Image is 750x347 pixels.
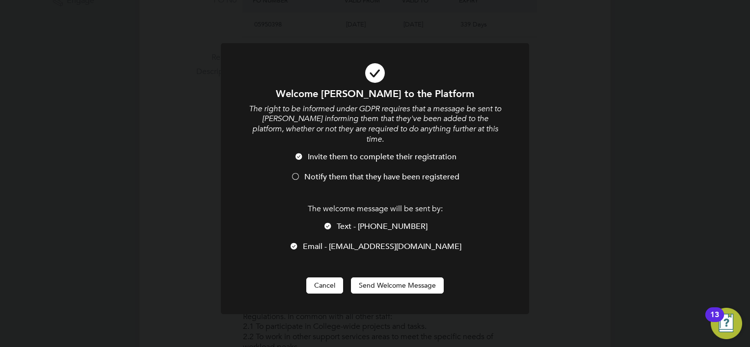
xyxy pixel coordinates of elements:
button: Open Resource Center, 13 new notifications [711,308,742,339]
p: The welcome message will be sent by: [247,204,503,214]
h1: Welcome [PERSON_NAME] to the Platform [247,87,503,100]
button: Cancel [306,277,343,293]
span: Notify them that they have been registered [304,172,459,182]
span: Text - [PHONE_NUMBER] [337,222,428,231]
button: Send Welcome Message [351,277,444,293]
span: Email - [EMAIL_ADDRESS][DOMAIN_NAME] [303,242,461,251]
div: 13 [710,315,719,327]
i: The right to be informed under GDPR requires that a message be sent to [PERSON_NAME] informing th... [249,104,501,144]
span: Invite them to complete their registration [308,152,456,162]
